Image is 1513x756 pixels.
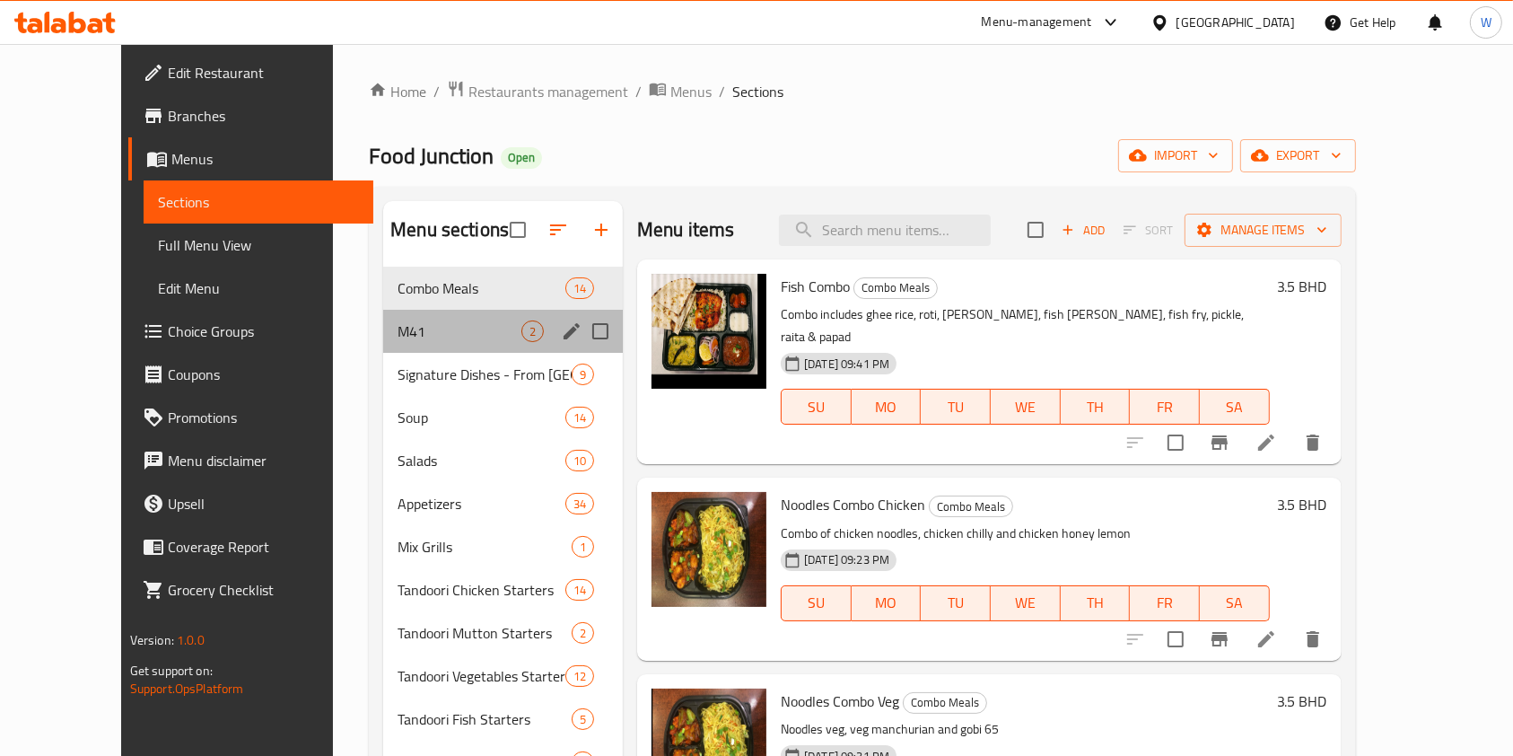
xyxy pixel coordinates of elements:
[565,579,594,601] div: items
[178,629,206,652] span: 1.0.0
[1207,394,1263,420] span: SA
[1130,585,1200,621] button: FR
[719,81,725,102] li: /
[398,407,565,428] span: Soup
[558,318,585,345] button: edit
[128,568,374,611] a: Grocery Checklist
[928,590,984,616] span: TU
[130,677,244,700] a: Support.OpsPlatform
[928,394,984,420] span: TU
[1199,219,1327,242] span: Manage items
[383,568,623,611] div: Tandoori Chicken Starters14
[1054,216,1112,244] span: Add item
[573,366,593,383] span: 9
[390,216,509,243] h2: Menu sections
[369,80,1356,103] nav: breadcrumb
[852,585,922,621] button: MO
[929,496,1013,517] div: Combo Meals
[1200,585,1270,621] button: SA
[383,439,623,482] div: Salads10
[383,482,623,525] div: Appetizers34
[168,407,360,428] span: Promotions
[781,688,899,715] span: Noodles Combo Veg
[1054,216,1112,244] button: Add
[789,590,844,616] span: SU
[566,409,593,426] span: 14
[398,622,572,644] span: Tandoori Mutton Starters
[1277,689,1327,714] h6: 3.5 BHD
[383,267,623,310] div: Combo Meals14
[168,62,360,84] span: Edit Restaurant
[144,224,374,267] a: Full Menu View
[565,450,594,471] div: items
[573,711,593,728] span: 5
[789,394,844,420] span: SU
[652,274,766,389] img: Fish Combo
[1481,13,1491,32] span: W
[1277,492,1327,517] h6: 3.5 BHD
[566,453,593,470] span: 10
[383,655,623,698] div: Tandoori Vegetables Starters12
[572,622,594,644] div: items
[652,492,766,607] img: Noodles Combo Chicken
[921,389,991,425] button: TU
[522,323,543,340] span: 2
[144,180,374,224] a: Sections
[398,364,572,385] span: Signature Dishes - From [GEOGRAPHIC_DATA]
[859,590,914,616] span: MO
[573,625,593,642] span: 2
[859,394,914,420] span: MO
[566,582,593,599] span: 14
[383,353,623,396] div: Signature Dishes - From [GEOGRAPHIC_DATA]9
[158,191,360,213] span: Sections
[921,585,991,621] button: TU
[1198,421,1241,464] button: Branch-specific-item
[168,579,360,601] span: Grocery Checklist
[670,81,712,102] span: Menus
[398,277,565,299] span: Combo Meals
[468,81,628,102] span: Restaurants management
[398,665,565,687] span: Tandoori Vegetables Starters
[982,12,1092,33] div: Menu-management
[501,147,542,169] div: Open
[398,536,572,558] div: Mix Grills
[383,611,623,655] div: Tandoori Mutton Starters2
[565,665,594,687] div: items
[903,692,987,714] div: Combo Meals
[1061,389,1131,425] button: TH
[998,394,1054,420] span: WE
[398,708,572,730] div: Tandoori Fish Starters
[1255,145,1342,167] span: export
[128,310,374,353] a: Choice Groups
[1185,214,1342,247] button: Manage items
[1157,620,1194,658] span: Select to update
[128,482,374,525] a: Upsell
[1207,590,1263,616] span: SA
[447,80,628,103] a: Restaurants management
[572,364,594,385] div: items
[781,718,1270,741] p: Noodles veg, veg manchurian and gobi 65
[580,208,623,251] button: Add section
[1291,618,1334,661] button: delete
[781,303,1270,348] p: Combo includes ghee rice, roti, [PERSON_NAME], fish [PERSON_NAME], fish fry, pickle, raita & papad
[572,536,594,558] div: items
[130,629,174,652] span: Version:
[168,321,360,342] span: Choice Groups
[797,356,896,373] span: [DATE] 09:41 PM
[565,277,594,299] div: items
[781,491,925,518] span: Noodles Combo Chicken
[128,137,374,180] a: Menus
[779,215,991,246] input: search
[991,585,1061,621] button: WE
[1068,590,1124,616] span: TH
[1112,216,1185,244] span: Select section first
[398,579,565,601] span: Tandoori Chicken Starters
[1137,590,1193,616] span: FR
[1137,394,1193,420] span: FR
[1291,421,1334,464] button: delete
[781,585,852,621] button: SU
[168,364,360,385] span: Coupons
